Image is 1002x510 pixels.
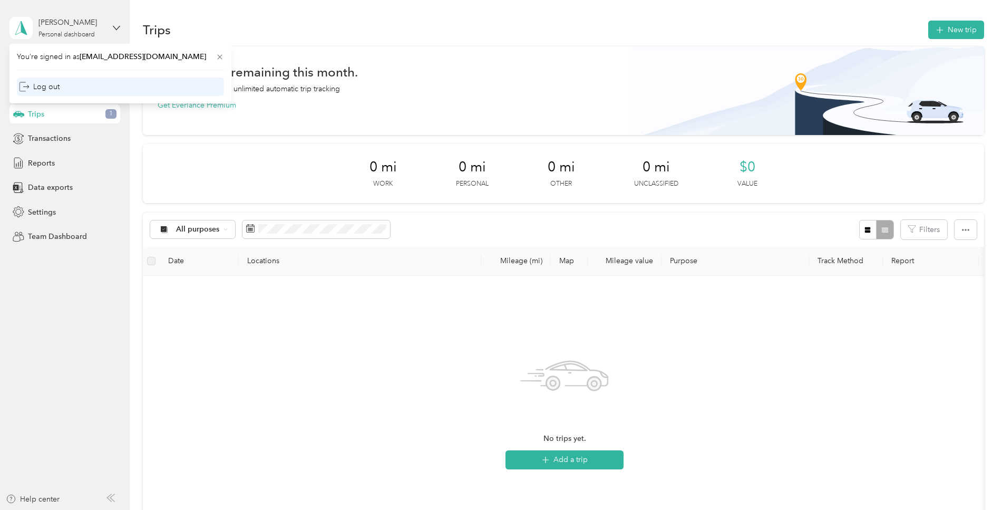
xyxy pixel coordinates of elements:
[143,24,171,35] h1: Trips
[19,81,60,92] div: Log out
[176,226,220,233] span: All purposes
[505,450,624,469] button: Add a trip
[943,451,1002,510] iframe: Everlance-gr Chat Button Frame
[28,182,73,193] span: Data exports
[28,207,56,218] span: Settings
[158,66,358,78] h1: 30 free trips remaining this month.
[28,158,55,169] span: Reports
[643,159,670,176] span: 0 mi
[459,159,486,176] span: 0 mi
[551,247,588,276] th: Map
[740,159,755,176] span: $0
[588,247,661,276] th: Mileage value
[901,220,947,239] button: Filters
[38,32,95,38] div: Personal dashboard
[6,494,60,505] button: Help center
[158,100,236,111] button: Get Everlance Premium
[160,247,239,276] th: Date
[38,17,104,28] div: [PERSON_NAME]
[373,179,393,189] p: Work
[631,46,984,135] img: Banner
[481,247,551,276] th: Mileage (mi)
[928,21,984,39] button: New trip
[369,159,397,176] span: 0 mi
[456,179,489,189] p: Personal
[105,109,116,119] span: 1
[809,247,883,276] th: Track Method
[239,247,481,276] th: Locations
[28,133,71,144] span: Transactions
[80,52,206,61] span: [EMAIL_ADDRESS][DOMAIN_NAME]
[548,159,575,176] span: 0 mi
[543,433,586,445] span: No trips yet.
[737,179,757,189] p: Value
[28,109,44,120] span: Trips
[158,83,340,94] p: Never miss a mile with unlimited automatic trip tracking
[28,231,87,242] span: Team Dashboard
[661,247,809,276] th: Purpose
[550,179,572,189] p: Other
[883,247,979,276] th: Report
[17,51,224,62] span: You’re signed in as
[634,179,678,189] p: Unclassified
